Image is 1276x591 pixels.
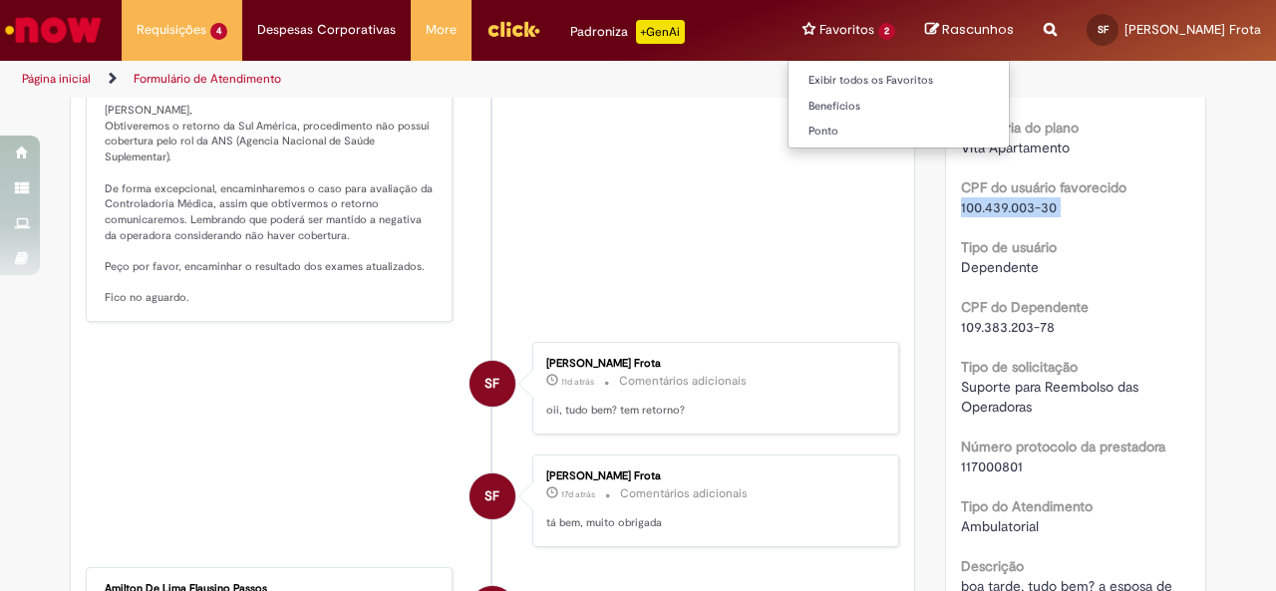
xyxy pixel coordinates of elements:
p: tá bem, muito obrigada [546,515,878,531]
small: Comentários adicionais [619,373,747,390]
span: Vita Apartamento [961,139,1070,156]
span: Dependente [961,258,1039,276]
p: oii, tudo bem? tem retorno? [546,403,878,419]
b: CPF do usuário favorecido [961,178,1126,196]
ul: Favoritos [788,60,1010,148]
b: Categoria do plano [961,119,1079,137]
a: Exibir todos os Favoritos [789,70,1009,92]
a: Página inicial [22,71,91,87]
b: Número protocolo da prestadora [961,438,1165,455]
b: Tipo de solicitação [961,358,1078,376]
span: 17d atrás [561,488,595,500]
span: SF [1098,23,1109,36]
span: More [426,20,457,40]
span: Rascunhos [942,20,1014,39]
b: Tipo de usuário [961,238,1057,256]
a: Ponto [789,121,1009,143]
time: 12/08/2025 16:24:54 [561,488,595,500]
span: 4 [210,23,227,40]
span: 109.383.203-78 [961,318,1055,336]
span: 2 [878,23,895,40]
div: [PERSON_NAME] Frota [546,470,878,482]
a: Benefícios [789,96,1009,118]
img: click_logo_yellow_360x200.png [486,14,540,44]
span: Favoritos [819,20,874,40]
span: SF [484,360,499,408]
div: [PERSON_NAME] Frota [546,358,878,370]
a: Rascunhos [925,21,1014,40]
div: Sabrina Esteves Frota [470,361,515,407]
span: Despesas Corporativas [257,20,396,40]
div: Padroniza [570,20,685,44]
ul: Trilhas de página [15,61,835,98]
img: ServiceNow [2,10,105,50]
p: +GenAi [636,20,685,44]
span: SF [484,472,499,520]
span: [PERSON_NAME] Frota [1124,21,1261,38]
p: Boa Tarde! [PERSON_NAME], Obtiveremos o retorno da Sul América, procedimento não possui cobertura... [105,72,437,307]
small: Comentários adicionais [620,485,748,502]
span: Suporte para Reembolso das Operadoras [961,378,1142,416]
span: 117000801 [961,457,1023,475]
time: 18/08/2025 17:10:18 [561,376,594,388]
b: CPF do Dependente [961,298,1089,316]
b: Tipo do Atendimento [961,497,1093,515]
a: Formulário de Atendimento [134,71,281,87]
span: Ambulatorial [961,517,1039,535]
div: Sabrina Esteves Frota [470,473,515,519]
span: Requisições [137,20,206,40]
b: Descrição [961,557,1024,575]
span: 11d atrás [561,376,594,388]
span: 100.439.003-30 [961,198,1057,216]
